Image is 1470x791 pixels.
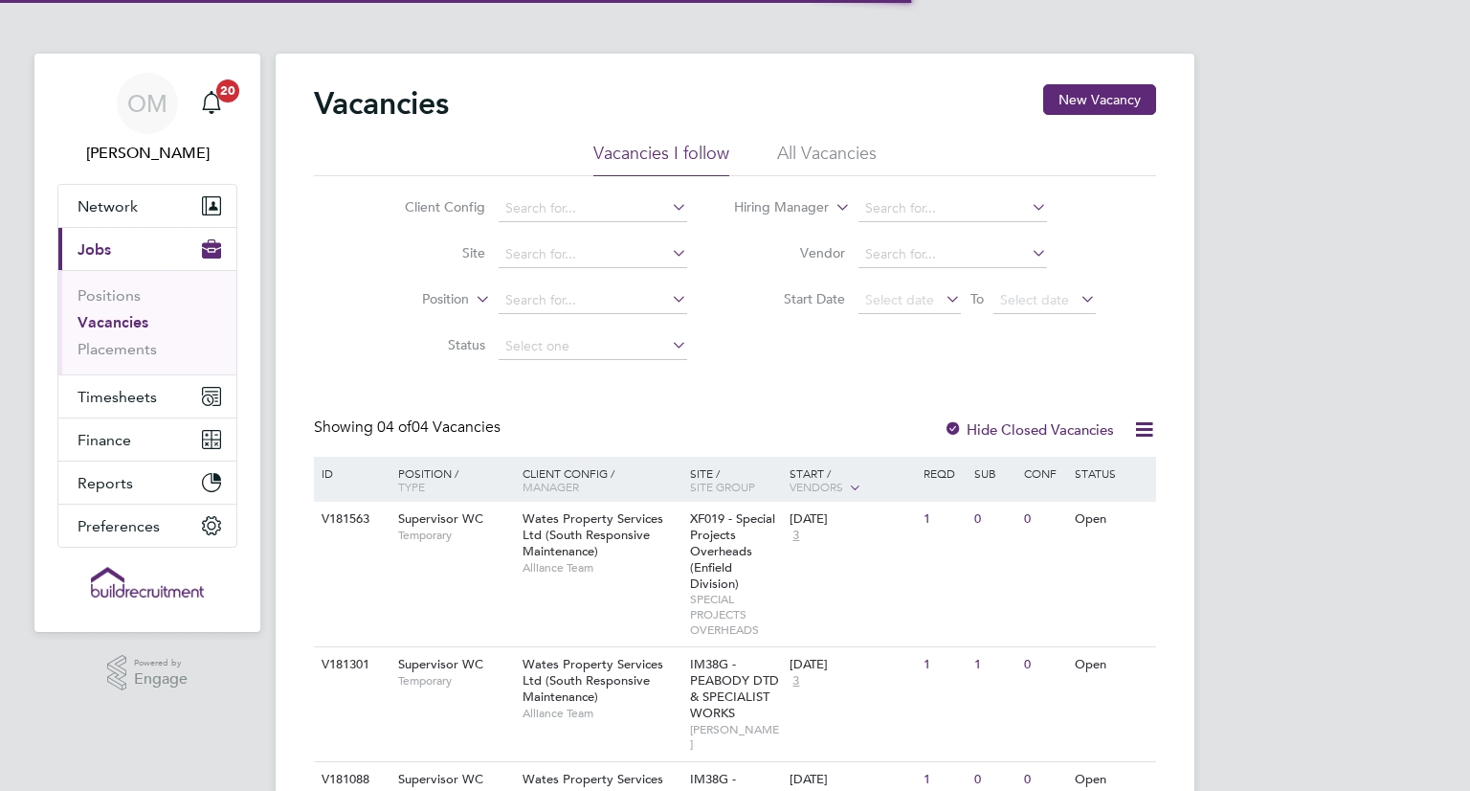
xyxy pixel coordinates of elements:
[314,84,449,123] h2: Vacancies
[593,142,729,176] li: Vacancies I follow
[57,73,237,165] a: OM[PERSON_NAME]
[969,647,1019,683] div: 1
[858,195,1047,222] input: Search for...
[790,673,802,689] span: 3
[690,510,775,592] span: XF019 - Special Projects Overheads (Enfield Division)
[58,228,236,270] button: Jobs
[518,457,685,503] div: Client Config /
[398,479,425,494] span: Type
[375,244,485,261] label: Site
[944,420,1114,439] label: Hide Closed Vacancies
[398,510,483,527] span: Supervisor WC
[58,270,236,374] div: Jobs
[690,656,779,721] span: IM38G - PEABODY DTD & SPECIALIST WORKS
[57,142,237,165] span: Odran McCarthy
[58,375,236,418] button: Timesheets
[398,656,483,672] span: Supervisor WC
[1000,291,1069,308] span: Select date
[1019,647,1069,683] div: 0
[216,79,239,102] span: 20
[78,431,131,449] span: Finance
[919,457,969,489] div: Reqd
[919,502,969,537] div: 1
[57,567,237,598] a: Go to home page
[499,195,687,222] input: Search for...
[523,510,663,559] span: Wates Property Services Ltd (South Responsive Maintenance)
[690,479,755,494] span: Site Group
[34,54,260,632] nav: Main navigation
[785,457,919,505] div: Start /
[790,772,914,788] div: [DATE]
[58,505,236,547] button: Preferences
[384,457,518,503] div: Position /
[78,286,141,305] a: Positions
[790,657,914,673] div: [DATE]
[499,241,687,268] input: Search for...
[91,567,204,598] img: buildrec-logo-retina.png
[58,418,236,461] button: Finance
[78,197,138,215] span: Network
[690,592,781,637] span: SPECIAL PROJECTS OVERHEADS
[858,241,1047,268] input: Search for...
[499,287,687,314] input: Search for...
[735,290,845,307] label: Start Date
[685,457,786,503] div: Site /
[790,479,843,494] span: Vendors
[919,647,969,683] div: 1
[1070,502,1153,537] div: Open
[317,647,384,683] div: V181301
[690,722,781,752] span: [PERSON_NAME]
[1043,84,1156,115] button: New Vacancy
[375,198,485,215] label: Client Config
[398,528,513,543] span: Temporary
[192,73,231,134] a: 20
[78,517,160,535] span: Preferences
[523,479,579,494] span: Manager
[314,418,504,438] div: Showing
[134,655,188,671] span: Powered by
[523,560,680,576] span: Alliance Team
[58,185,236,227] button: Network
[134,671,188,688] span: Engage
[1070,457,1153,489] div: Status
[398,771,483,787] span: Supervisor WC
[78,240,111,259] span: Jobs
[78,313,148,331] a: Vacancies
[58,462,236,504] button: Reports
[78,388,157,406] span: Timesheets
[317,457,384,489] div: ID
[78,340,157,358] a: Placements
[127,91,167,116] span: OM
[398,673,513,689] span: Temporary
[377,418,412,437] span: 04 of
[735,244,845,261] label: Vendor
[969,457,1019,489] div: Sub
[965,286,990,311] span: To
[375,336,485,353] label: Status
[719,198,829,217] label: Hiring Manager
[777,142,877,176] li: All Vacancies
[317,502,384,537] div: V181563
[377,418,501,437] span: 04 Vacancies
[523,706,680,721] span: Alliance Team
[359,290,469,309] label: Position
[865,291,934,308] span: Select date
[78,474,133,492] span: Reports
[790,511,914,528] div: [DATE]
[499,333,687,360] input: Select one
[107,655,189,691] a: Powered byEngage
[969,502,1019,537] div: 0
[523,656,663,705] span: Wates Property Services Ltd (South Responsive Maintenance)
[790,528,802,544] span: 3
[1019,502,1069,537] div: 0
[1019,457,1069,489] div: Conf
[1070,647,1153,683] div: Open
